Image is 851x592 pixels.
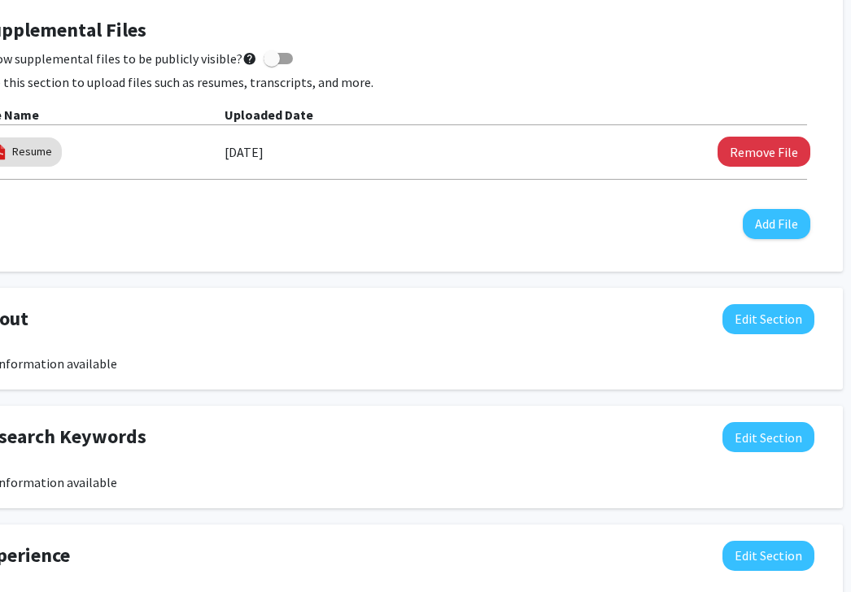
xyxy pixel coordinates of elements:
button: Remove Resume File [718,137,810,167]
button: Edit Research Keywords [722,422,814,452]
button: Add File [743,209,810,239]
label: [DATE] [225,138,264,166]
iframe: Chat [12,519,69,580]
b: Uploaded Date [225,107,313,123]
a: Resume [12,143,52,160]
button: Edit Experience [722,541,814,571]
button: Edit About [722,304,814,334]
mat-icon: help [242,49,257,68]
